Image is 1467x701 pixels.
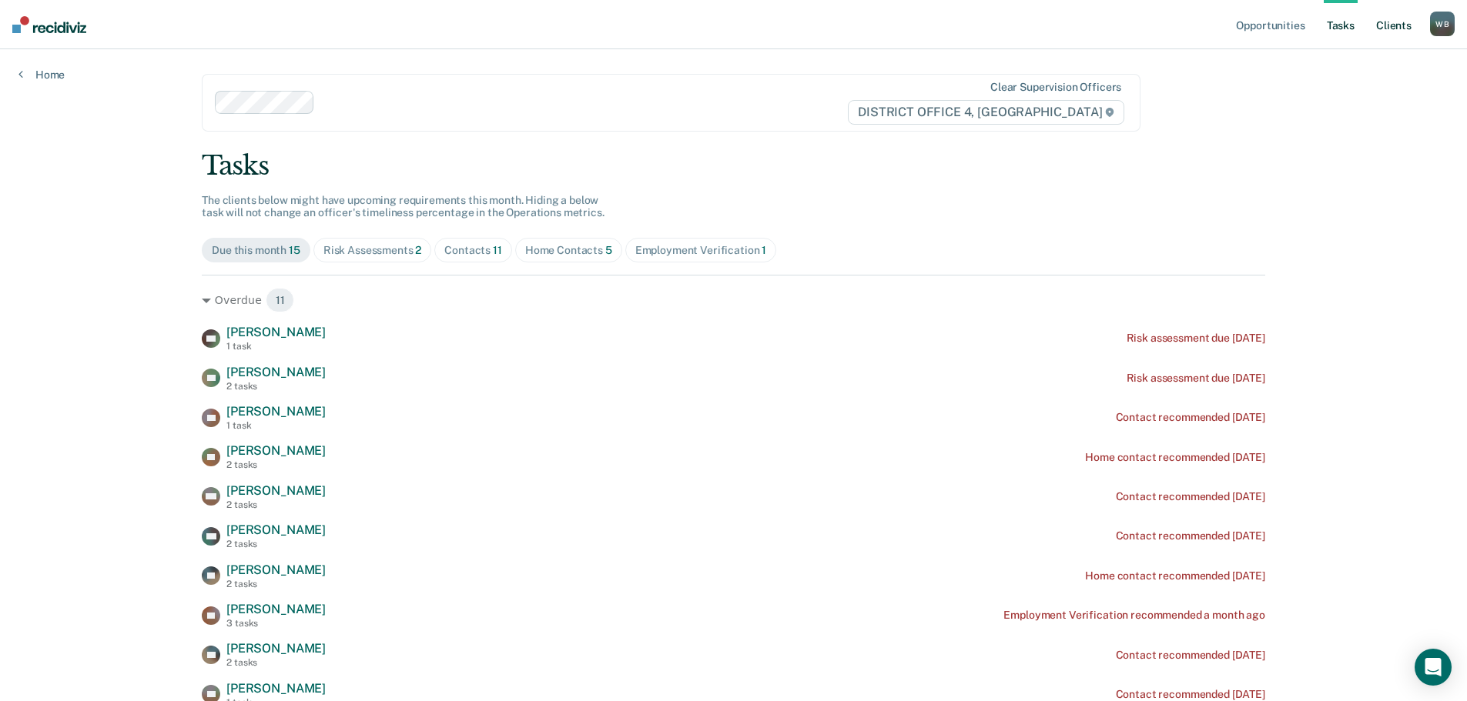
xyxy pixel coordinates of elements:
div: Home Contacts [525,244,612,257]
span: [PERSON_NAME] [226,483,326,498]
div: Risk Assessments [323,244,422,257]
div: Home contact recommended [DATE] [1085,451,1265,464]
div: 2 tasks [226,459,326,470]
span: 1 [762,244,766,256]
div: Home contact recommended [DATE] [1085,569,1265,582]
span: [PERSON_NAME] [226,641,326,656]
button: WB [1430,12,1455,36]
div: 1 task [226,341,326,352]
span: 11 [266,288,295,312]
div: 2 tasks [226,579,326,589]
div: Employment Verification recommended a month ago [1003,609,1264,622]
img: Recidiviz [12,16,86,33]
span: [PERSON_NAME] [226,681,326,696]
div: Contact recommended [DATE] [1116,529,1265,542]
span: 5 [605,244,612,256]
div: Overdue 11 [202,288,1265,312]
div: Tasks [202,150,1265,182]
div: Contact recommended [DATE] [1116,688,1265,701]
span: [PERSON_NAME] [226,404,326,419]
div: Contact recommended [DATE] [1116,649,1265,662]
span: 2 [415,244,421,256]
span: [PERSON_NAME] [226,325,326,339]
div: Due this month [212,244,300,257]
span: [PERSON_NAME] [226,443,326,458]
div: 1 task [226,420,326,431]
span: [PERSON_NAME] [226,562,326,577]
div: Risk assessment due [DATE] [1127,372,1265,385]
span: 15 [289,244,300,256]
div: Open Intercom Messenger [1415,649,1452,686]
div: 2 tasks [226,499,326,510]
div: 3 tasks [226,618,326,629]
span: DISTRICT OFFICE 4, [GEOGRAPHIC_DATA] [848,100,1124,125]
div: Contact recommended [DATE] [1116,490,1265,503]
div: Contact recommended [DATE] [1116,411,1265,424]
div: 2 tasks [226,657,326,668]
span: [PERSON_NAME] [226,602,326,616]
div: W B [1430,12,1455,36]
span: [PERSON_NAME] [226,522,326,537]
a: Home [18,68,65,82]
span: [PERSON_NAME] [226,365,326,379]
span: 11 [493,244,502,256]
div: Risk assessment due [DATE] [1127,332,1265,345]
div: Employment Verification [635,244,767,257]
div: 2 tasks [226,381,326,392]
span: The clients below might have upcoming requirements this month. Hiding a below task will not chang... [202,194,605,219]
div: 2 tasks [226,539,326,549]
div: Contacts [444,244,502,257]
div: Clear supervision officers [990,81,1121,94]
